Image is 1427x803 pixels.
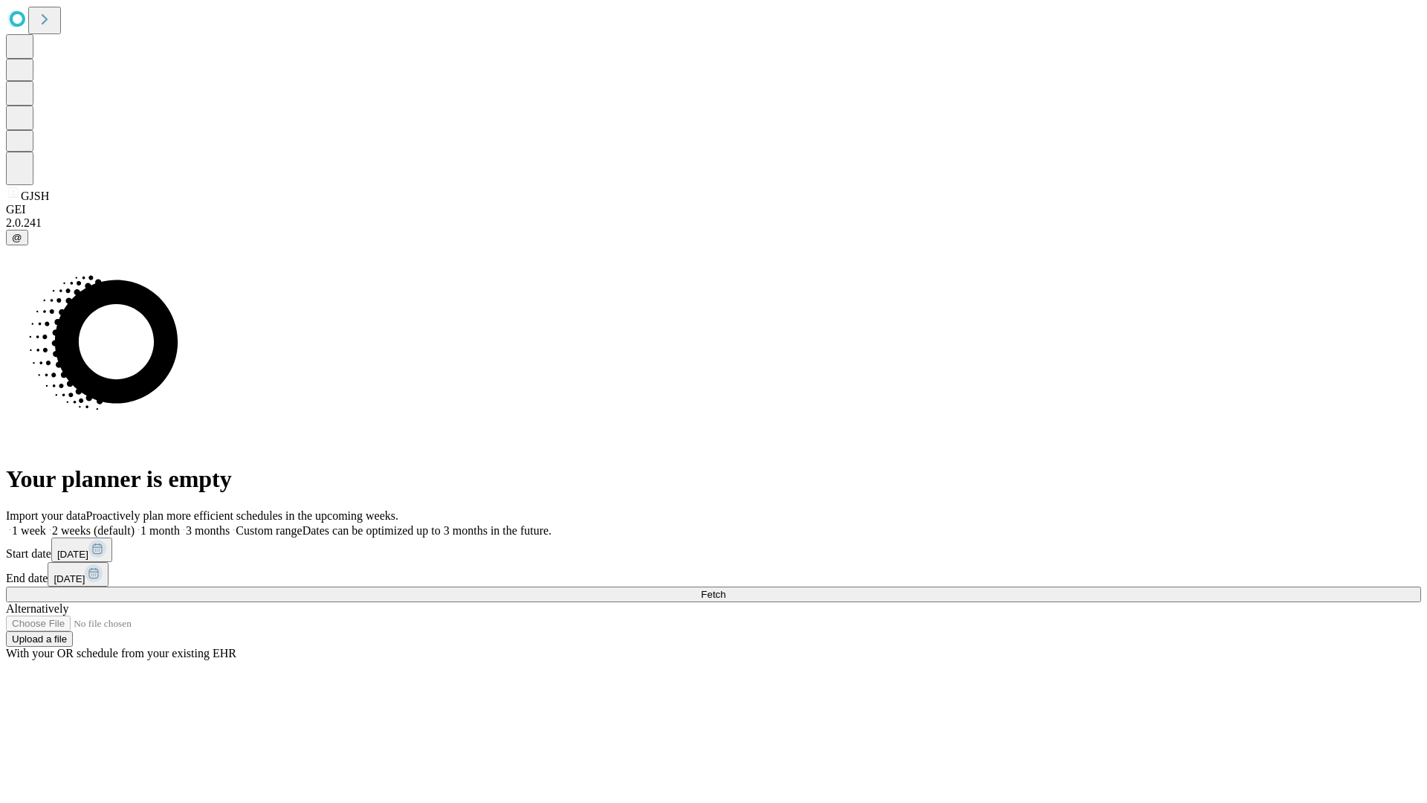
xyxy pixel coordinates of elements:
span: Import your data [6,509,86,522]
span: Alternatively [6,602,68,615]
div: End date [6,562,1421,587]
span: 1 month [140,524,180,537]
span: With your OR schedule from your existing EHR [6,647,236,660]
span: Dates can be optimized up to 3 months in the future. [302,524,551,537]
span: Custom range [236,524,302,537]
button: [DATE] [48,562,109,587]
span: 2 weeks (default) [52,524,135,537]
button: Upload a file [6,631,73,647]
span: 3 months [186,524,230,537]
button: @ [6,230,28,245]
span: [DATE] [54,573,85,584]
button: Fetch [6,587,1421,602]
span: Proactively plan more efficient schedules in the upcoming weeks. [86,509,398,522]
h1: Your planner is empty [6,465,1421,493]
span: @ [12,232,22,243]
span: [DATE] [57,549,88,560]
span: 1 week [12,524,46,537]
div: GEI [6,203,1421,216]
div: Start date [6,538,1421,562]
div: 2.0.241 [6,216,1421,230]
span: GJSH [21,190,49,202]
button: [DATE] [51,538,112,562]
span: Fetch [701,589,725,600]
